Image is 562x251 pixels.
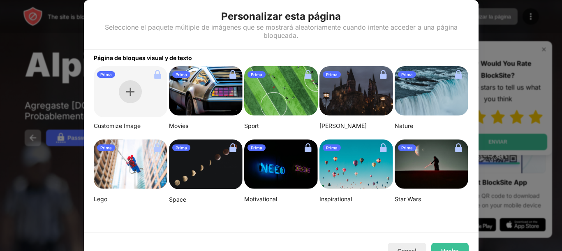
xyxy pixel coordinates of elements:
div: Lego [94,195,167,203]
div: Prima [398,71,416,78]
div: Sport [244,122,318,130]
div: Prima [172,144,190,151]
div: [PERSON_NAME] [319,122,393,130]
img: lock.svg [301,68,315,81]
div: Seleccione el paquete múltiple de imágenes que se mostrará aleatoriamente cuando intente acceder ... [94,23,469,40]
div: Prima [323,144,341,151]
img: image-26.png [169,66,243,116]
img: aditya-vyas-5qUJfO4NU4o-unsplash-small.png [319,66,393,116]
div: Inspirational [319,195,393,203]
img: alexis-fauvet-qfWf9Muwp-c-unsplash-small.png [244,139,318,189]
img: lock.svg [452,141,465,154]
div: Prima [247,144,266,151]
div: Personalizar esta página [221,10,341,23]
div: Prima [97,144,115,151]
img: lock.svg [151,141,164,154]
div: Motivational [244,195,318,203]
div: Página de bloques visual y de texto [84,50,479,61]
img: lock.svg [151,68,164,81]
div: Prima [172,71,190,78]
div: Prima [323,71,341,78]
div: Prima [247,71,266,78]
img: lock.svg [452,68,465,81]
div: Nature [395,122,468,130]
div: Prima [398,144,416,151]
img: lock.svg [301,141,315,154]
div: Star Wars [395,195,468,203]
img: image-22-small.png [395,139,468,189]
img: ian-dooley-DuBNA1QMpPA-unsplash-small.png [319,139,393,189]
div: Customize Image [94,122,167,130]
img: jeff-wang-p2y4T4bFws4-unsplash-small.png [244,66,318,116]
div: Prima [97,71,115,78]
img: lock.svg [226,68,239,81]
div: Movies [169,122,243,130]
img: mehdi-messrro-gIpJwuHVwt0-unsplash-small.png [94,139,167,189]
img: lock.svg [226,141,239,154]
img: plus.svg [126,88,134,96]
img: aditya-chinchure-LtHTe32r_nA-unsplash.png [395,66,468,116]
img: linda-xu-KsomZsgjLSA-unsplash.png [169,139,243,189]
div: Space [169,196,243,203]
img: lock.svg [377,68,390,81]
img: lock.svg [377,141,390,154]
